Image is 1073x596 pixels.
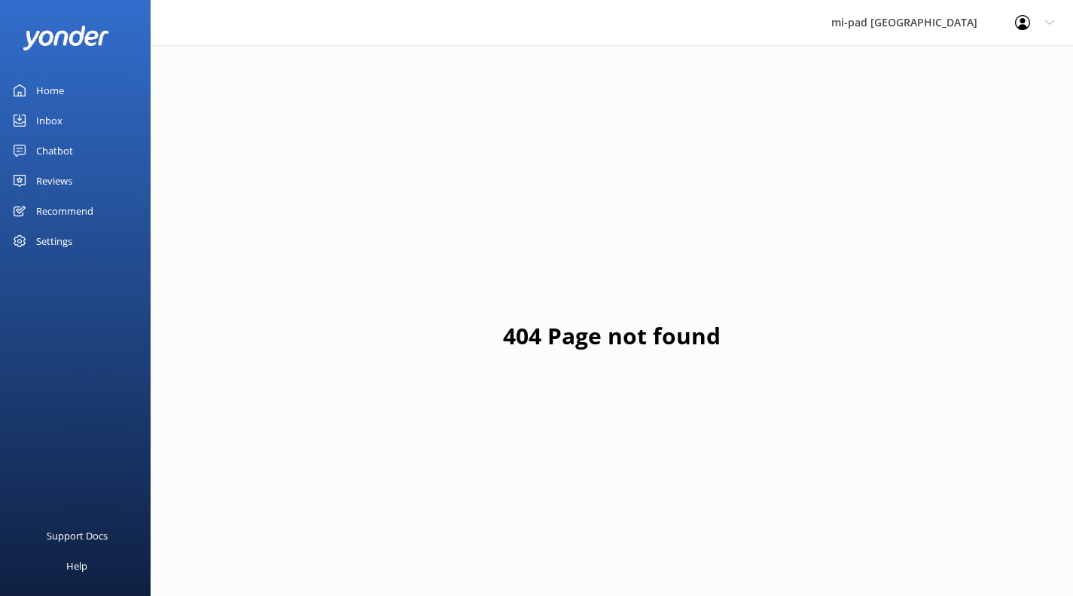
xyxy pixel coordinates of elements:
[36,226,72,256] div: Settings
[47,521,108,551] div: Support Docs
[36,136,73,166] div: Chatbot
[36,105,62,136] div: Inbox
[66,551,87,581] div: Help
[23,26,109,50] img: yonder-white-logo.png
[36,166,72,196] div: Reviews
[36,75,64,105] div: Home
[36,196,93,226] div: Recommend
[503,318,721,354] h1: 404 Page not found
